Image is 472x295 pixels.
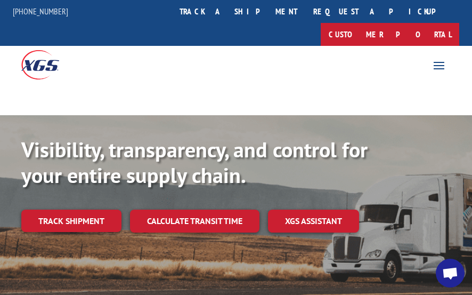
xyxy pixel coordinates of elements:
a: Calculate transit time [130,210,259,233]
b: Visibility, transparency, and control for your entire supply chain. [21,135,368,189]
a: XGS ASSISTANT [268,210,359,233]
a: Customer Portal [321,23,459,46]
a: [PHONE_NUMBER] [13,6,68,17]
div: Open chat [436,259,465,288]
a: Track shipment [21,210,121,232]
